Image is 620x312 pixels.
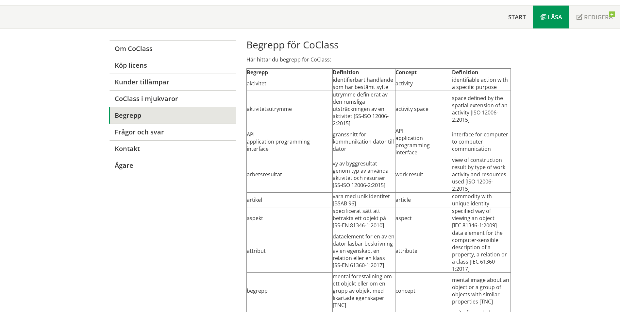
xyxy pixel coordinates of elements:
td: specified way of viewing an object [IEC 81346‑1:2009] [452,207,511,229]
strong: Definition [333,69,359,76]
p: Här hittar du begrepp för CoClass: [246,56,511,63]
td: attribut [246,229,332,273]
td: view of construction result by type of work activity and resources used [ISO 12006-2:2015] [452,156,511,193]
strong: Definition [452,69,478,76]
a: Läsa [533,6,569,28]
td: commodity with unique identity [452,193,511,207]
td: API application programming interface [246,127,332,156]
td: aktivitetsutrymme [246,91,332,127]
td: begrepp [246,273,332,309]
td: work result [395,156,452,193]
td: aspect [395,207,452,229]
a: Frågor och svar [109,124,236,140]
td: aspekt [246,207,332,229]
td: activity [395,76,452,91]
td: artikel [246,193,332,207]
strong: Concept [395,69,417,76]
td: API application programming interface [395,127,452,156]
a: Begrepp [109,107,236,124]
td: vara med unik identitet [BSAB 96] [332,193,395,207]
a: Om CoClass [109,40,236,57]
td: article [395,193,452,207]
td: arbetsresultat [246,156,332,193]
a: Ägare [109,157,236,174]
td: activity space [395,91,452,127]
td: gränssnitt för kommunikation dator till dator [332,127,395,156]
td: mental image about an object or a group of objects with similar properties [TNC] [452,273,511,309]
a: Start [501,6,533,28]
td: utrymme definierat av den rumsliga utsträckningen av en aktivitet [SS-ISO 12006-2:2015] [332,91,395,127]
td: interface for computer to computer communication [452,127,511,156]
span: Läsa [548,13,562,21]
td: data element for the computer-sensible description of a property, a relation or a class [IEC 6136... [452,229,511,273]
td: specificerat sätt att betrakta ett objekt på [SS-EN 81346-1:2010] [332,207,395,229]
a: Kunder tillämpar [109,74,236,90]
td: vy av byggresultat genom typ av använda aktivitet och resurser [SS-ISO 12006-2:2015] [332,156,395,193]
a: CoClass i mjukvaror [109,90,236,107]
td: identifierbart handlande som har bestämt syfte [332,76,395,91]
a: Köp licens [109,57,236,74]
td: dataelement för en av en dator läsbar beskrivning av en egenskap, en relation eller en klass [SS-... [332,229,395,273]
td: space defined by the spatial extension of an activity [ISO 12006-2:2015] [452,91,511,127]
td: identifiable action with a specific purpose [452,76,511,91]
td: mental föreställning om ett objekt eller om en grupp av objekt med likartade egenskaper [TNC] [332,273,395,309]
h1: Begrepp för CoClass [246,39,511,51]
a: Kontakt [109,140,236,157]
strong: Begrepp [247,69,268,76]
span: Start [508,13,526,21]
td: concept [395,273,452,309]
td: aktivitet [246,76,332,91]
td: attribute [395,229,452,273]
